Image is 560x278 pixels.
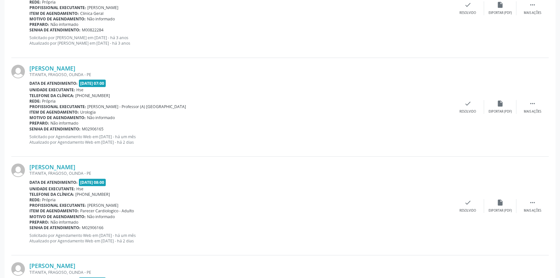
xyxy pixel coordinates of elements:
[497,1,504,8] i: insert_drive_file
[75,192,110,197] span: [PHONE_NUMBER]
[87,203,118,208] span: [PERSON_NAME]
[82,27,103,33] span: M00822284
[42,197,56,203] span: Própria
[29,5,86,10] b: Profissional executante:
[75,93,110,98] span: [PHONE_NUMBER]
[80,11,103,16] span: Clinica Geral
[29,208,79,214] b: Item de agendamento:
[29,197,41,203] b: Rede:
[29,98,41,104] b: Rede:
[29,163,75,171] a: [PERSON_NAME]
[497,100,504,107] i: insert_drive_file
[497,199,504,206] i: insert_drive_file
[29,22,49,27] b: Preparo:
[50,22,78,27] span: Não informado
[529,199,536,206] i: 
[524,208,541,213] div: Mais ações
[29,219,49,225] b: Preparo:
[82,126,103,132] span: M02906165
[29,27,81,33] b: Senha de atendimento:
[29,180,78,185] b: Data de atendimento:
[50,120,78,126] span: Não informado
[29,270,452,275] div: TITANITA, FRAGOSO, OLINDA - PE
[29,186,75,192] b: Unidade executante:
[29,203,86,208] b: Profissional executante:
[489,11,512,15] div: Exportar (PDF)
[464,199,471,206] i: check
[29,93,74,98] b: Telefone da clínica:
[29,35,452,46] p: Solicitado por [PERSON_NAME] em [DATE] - há 3 anos Atualizado por [PERSON_NAME] em [DATE] - há 3 ...
[524,11,541,15] div: Mais ações
[82,225,103,230] span: M02906166
[29,233,452,244] p: Solicitado por Agendamento Web em [DATE] - há um mês Atualizado por Agendamento Web em [DATE] - h...
[29,81,78,86] b: Data de atendimento:
[464,1,471,8] i: check
[524,109,541,114] div: Mais ações
[79,80,106,87] span: [DATE] 07:00
[489,208,512,213] div: Exportar (PDF)
[87,5,118,10] span: [PERSON_NAME]
[29,225,81,230] b: Senha de atendimento:
[87,115,115,120] span: Não informado
[29,87,75,93] b: Unidade executante:
[76,186,83,192] span: Hse
[29,262,75,269] a: [PERSON_NAME]
[29,134,452,145] p: Solicitado por Agendamento Web em [DATE] - há um mês Atualizado por Agendamento Web em [DATE] - h...
[29,214,86,219] b: Motivo de agendamento:
[76,87,83,93] span: Hse
[459,11,476,15] div: Resolvido
[29,109,79,115] b: Item de agendamento:
[29,72,452,77] div: TITANITA, FRAGOSO, OLINDA - PE
[80,109,96,115] span: Urologia
[29,104,86,109] b: Profissional executante:
[464,100,471,107] i: check
[11,262,25,276] img: img
[459,109,476,114] div: Resolvido
[87,104,186,109] span: [PERSON_NAME] - Professor (A) [GEOGRAPHIC_DATA]
[29,171,452,176] div: TITANITA, FRAGOSO, OLINDA - PE
[11,163,25,177] img: img
[489,109,512,114] div: Exportar (PDF)
[529,100,536,107] i: 
[80,208,134,214] span: Parecer Cardiologico - Adulto
[29,16,86,22] b: Motivo de agendamento:
[11,65,25,78] img: img
[29,11,79,16] b: Item de agendamento:
[29,192,74,197] b: Telefone da clínica:
[29,126,81,132] b: Senha de atendimento:
[87,214,115,219] span: Não informado
[529,1,536,8] i: 
[79,179,106,186] span: [DATE] 08:00
[29,65,75,72] a: [PERSON_NAME]
[29,120,49,126] b: Preparo:
[29,115,86,120] b: Motivo de agendamento:
[87,16,115,22] span: Não informado
[42,98,56,104] span: Própria
[50,219,78,225] span: Não informado
[459,208,476,213] div: Resolvido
